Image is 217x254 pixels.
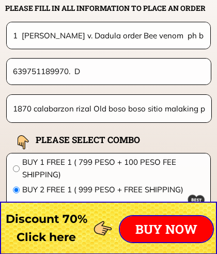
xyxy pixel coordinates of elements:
input: Phone number [10,59,207,84]
input: Your name [10,22,206,48]
h2: PLEASE FILL IN ALL INFORMATION TO PLACE AN ORDER [5,3,216,14]
span: BUY 2 FREE 1 ( 999 PESO + FREE SHIPPING) [22,184,204,196]
span: BUY 1 FREE 1 ( 799 PESO + 100 PESO FEE SHIPPING) [22,156,204,181]
p: BUY NOW [120,216,213,242]
h2: PLEASE SELECT COMBO [36,133,166,147]
span: BUY 2 FREE 2 ( 1099 PESO + FREE SHIPPING) [22,199,204,211]
input: Address [10,95,208,122]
